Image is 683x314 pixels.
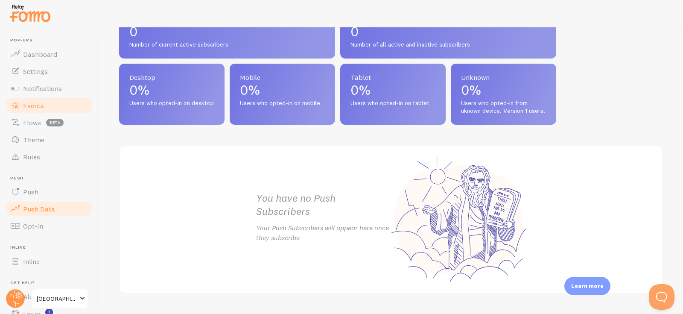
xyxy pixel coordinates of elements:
[350,83,435,97] p: 0%
[129,74,214,81] span: Desktop
[571,282,604,290] p: Learn more
[23,222,43,230] span: Opt-In
[9,2,52,24] img: fomo-relay-logo-orange.svg
[256,223,391,243] p: Your Push Subscribers will appear here once they subscribe
[350,25,546,38] p: 0
[23,118,41,127] span: Flows
[256,191,391,218] h2: You have no Push Subscribers
[5,114,93,131] a: Flows beta
[5,131,93,148] a: Theme
[564,277,610,295] div: Learn more
[240,74,325,81] span: Mobile
[5,148,93,165] a: Rules
[23,101,44,110] span: Events
[5,46,93,63] a: Dashboard
[23,257,40,266] span: Inline
[129,25,325,38] p: 0
[23,67,48,76] span: Settings
[5,200,93,217] a: Push Data
[31,288,88,309] a: [GEOGRAPHIC_DATA]
[5,253,93,270] a: Inline
[23,50,57,59] span: Dashboard
[461,100,546,114] span: Users who opted-in from uknown device. Version 1 users.
[46,119,64,126] span: beta
[129,83,214,97] p: 0%
[5,63,93,80] a: Settings
[5,217,93,235] a: Opt-In
[23,153,40,161] span: Rules
[240,83,325,97] p: 0%
[10,280,93,286] span: Get Help
[5,97,93,114] a: Events
[129,100,214,107] span: Users who opted-in on desktop
[10,245,93,250] span: Inline
[23,84,62,93] span: Notifications
[461,74,546,81] span: Unknown
[350,100,435,107] span: Users who opted-in on tablet
[5,288,93,305] a: Alerts
[129,41,325,49] span: Number of current active subscribers
[350,74,435,81] span: Tablet
[649,284,674,310] iframe: Help Scout Beacon - Open
[5,183,93,200] a: Push
[23,135,44,144] span: Theme
[350,41,546,49] span: Number of all active and inactive subscribers
[240,100,325,107] span: Users who opted-in on mobile
[10,38,93,43] span: Pop-ups
[37,293,77,304] span: [GEOGRAPHIC_DATA]
[10,176,93,181] span: Push
[23,188,38,196] span: Push
[23,205,55,213] span: Push Data
[5,80,93,97] a: Notifications
[461,83,546,97] p: 0%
